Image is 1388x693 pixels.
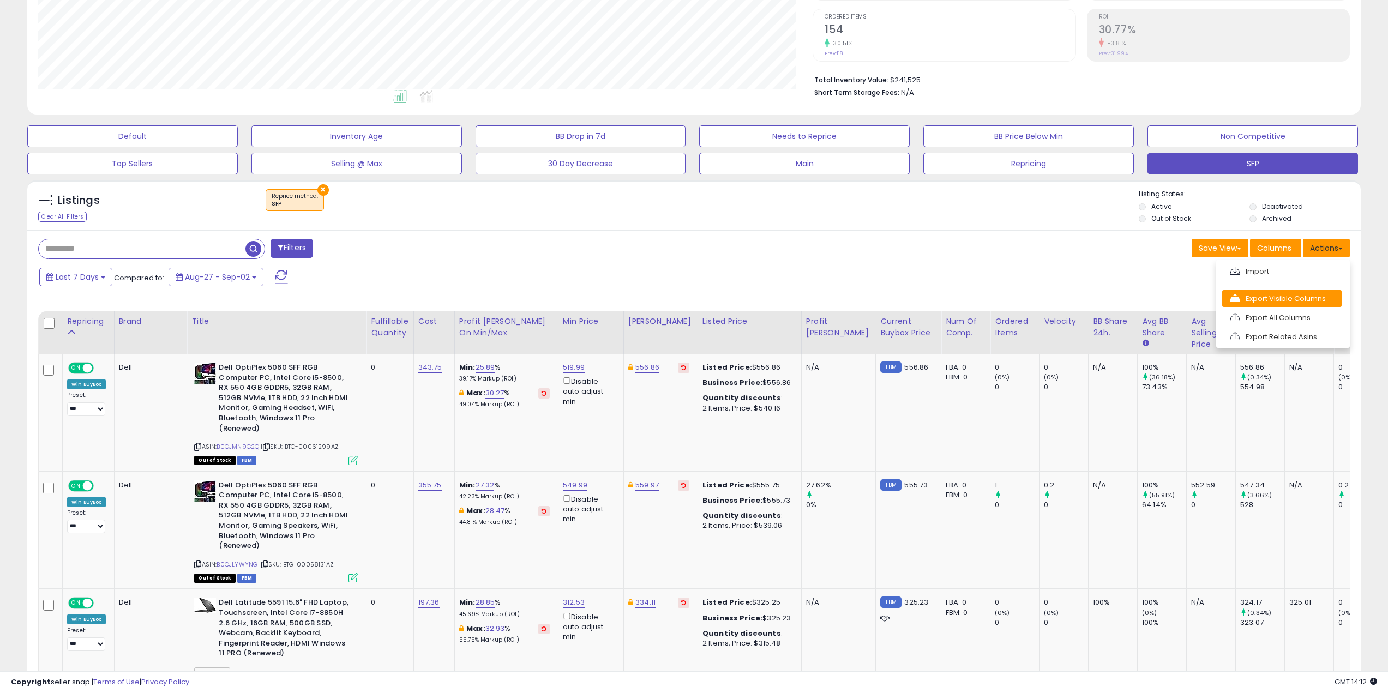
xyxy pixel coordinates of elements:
[1338,598,1383,607] div: 0
[880,479,902,491] small: FBM
[946,372,982,382] div: FBM: 0
[194,480,358,582] div: ASIN:
[1191,480,1235,490] div: 552.59
[1262,214,1291,223] label: Archived
[466,505,485,516] b: Max:
[93,677,140,687] a: Terms of Use
[904,362,928,372] span: 556.86
[946,363,982,372] div: FBA: 0
[39,268,112,286] button: Last 7 Days
[317,184,329,196] button: ×
[194,598,216,613] img: 318WjitZC2L._SL40_.jpg
[702,480,793,490] div: $555.75
[219,480,351,554] b: Dell OptiPlex 5060 SFF RGB Computer PC, Intel Core i5-8500, RX 550 4GB GDDR5, 32GB RAM, 512GB NVM...
[1147,153,1358,174] button: SFP
[485,623,505,634] a: 32.93
[11,677,51,687] strong: Copyright
[1104,39,1126,47] small: -3.81%
[563,597,585,608] a: 312.53
[1250,239,1301,257] button: Columns
[1222,263,1342,280] a: Import
[635,362,659,373] a: 556.86
[904,597,928,607] span: 325.23
[635,480,659,491] a: 559.97
[1247,608,1271,617] small: (0.34%)
[946,608,982,618] div: FBM: 0
[1147,125,1358,147] button: Non Competitive
[69,481,83,490] span: ON
[702,480,752,490] b: Listed Price:
[459,624,550,644] div: %
[476,480,495,491] a: 27.32
[485,388,504,399] a: 30.27
[702,613,793,623] div: $325.23
[880,596,902,608] small: FBM
[806,500,875,510] div: 0%
[830,39,852,47] small: 30.51%
[67,391,106,416] div: Preset:
[1142,598,1186,607] div: 100%
[459,401,550,408] p: 49.04% Markup (ROI)
[702,363,793,372] div: $556.86
[1240,363,1284,372] div: 556.86
[1044,363,1088,372] div: 0
[1093,316,1133,339] div: BB Share 24h.
[1257,243,1291,254] span: Columns
[459,388,550,408] div: %
[454,311,558,354] th: The percentage added to the cost of goods (COGS) that forms the calculator for Min & Max prices.
[901,87,914,98] span: N/A
[1247,373,1271,382] small: (0.34%)
[995,316,1035,339] div: Ordered Items
[194,456,235,465] span: All listings that are currently out of stock and unavailable for purchase on Amazon
[1151,214,1191,223] label: Out of Stock
[946,480,982,490] div: FBA: 0
[1289,480,1325,490] div: N/A
[418,362,442,373] a: 343.75
[1240,480,1284,490] div: 547.34
[1338,480,1383,490] div: 0.2
[67,316,110,327] div: Repricing
[702,393,781,403] b: Quantity discounts
[563,316,619,327] div: Min Price
[1338,363,1383,372] div: 0
[67,509,106,534] div: Preset:
[476,125,686,147] button: BB Drop in 7d
[272,200,318,208] div: SFP
[459,493,550,501] p: 42.23% Markup (ROI)
[1192,239,1248,257] button: Save View
[1151,202,1171,211] label: Active
[1303,239,1350,257] button: Actions
[1099,23,1349,38] h2: 30.77%
[114,273,164,283] span: Compared to:
[1149,491,1175,499] small: (55.91%)
[702,495,762,505] b: Business Price:
[1142,339,1149,348] small: Avg BB Share.
[1262,202,1303,211] label: Deactivated
[476,597,495,608] a: 28.85
[466,388,485,398] b: Max:
[1142,500,1186,510] div: 64.14%
[904,480,928,490] span: 555.73
[1044,500,1088,510] div: 0
[806,598,867,607] div: N/A
[814,73,1342,86] li: $241,525
[69,599,83,608] span: ON
[946,490,982,500] div: FBM: 0
[995,373,1010,382] small: (0%)
[1338,608,1354,617] small: (0%)
[702,521,793,531] div: 2 Items, Price: $539.06
[466,623,485,634] b: Max:
[563,362,585,373] a: 519.99
[1240,500,1284,510] div: 528
[1191,500,1235,510] div: 0
[1093,480,1129,490] div: N/A
[1044,316,1084,327] div: Velocity
[418,597,440,608] a: 197.36
[1240,598,1284,607] div: 324.17
[119,598,179,607] div: Dell
[459,480,550,501] div: %
[119,363,179,372] div: Dell
[1142,382,1186,392] div: 73.43%
[194,574,235,583] span: All listings that are currently out of stock and unavailable for purchase on Amazon
[1093,598,1129,607] div: 100%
